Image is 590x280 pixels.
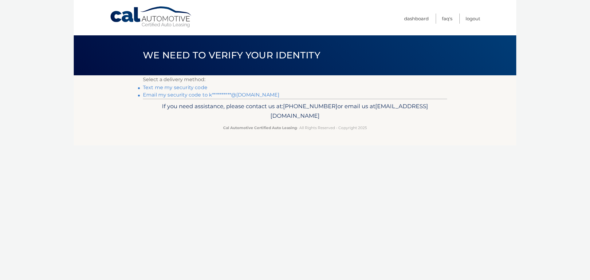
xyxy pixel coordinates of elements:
a: Cal Automotive [110,6,193,28]
strong: Cal Automotive Certified Auto Leasing [223,125,297,130]
span: [PHONE_NUMBER] [283,103,337,110]
p: If you need assistance, please contact us at: or email us at [147,101,443,121]
a: Email my security code to k**********@[DOMAIN_NAME] [143,92,279,98]
a: Text me my security code [143,85,207,90]
p: - All Rights Reserved - Copyright 2025 [147,124,443,131]
a: Logout [466,14,480,24]
span: We need to verify your identity [143,49,320,61]
p: Select a delivery method: [143,75,447,84]
a: Dashboard [404,14,429,24]
a: FAQ's [442,14,452,24]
